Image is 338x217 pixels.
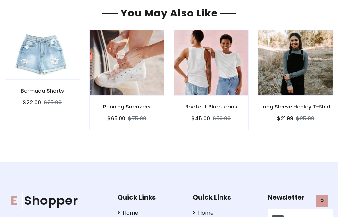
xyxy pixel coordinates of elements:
[174,104,249,110] h6: Bootcut Blue Jeans
[258,30,333,130] a: Long Sleeve Henley T-Shirt $21.99$25.99
[213,115,231,122] del: $50.00
[128,115,146,122] del: $75.00
[44,99,62,106] del: $25.00
[118,193,183,201] h5: Quick Links
[5,193,107,208] h1: Shopper
[258,104,333,110] h6: Long Sleeve Henley T-Shirt
[268,193,333,201] h5: Newsletter
[5,30,80,114] a: Bermuda Shorts $22.00$25.00
[118,6,220,20] span: You May Also Like
[191,115,210,122] h6: $45.00
[5,192,23,209] span: E
[5,193,107,208] a: EShopper
[193,209,258,217] a: Home
[174,30,249,130] a: Bootcut Blue Jeans $45.00$50.00
[90,104,164,110] h6: Running Sneakers
[277,115,293,122] h6: $21.99
[5,88,80,94] h6: Bermuda Shorts
[193,193,258,201] h5: Quick Links
[23,99,41,106] h6: $22.00
[296,115,314,122] del: $25.99
[89,30,164,130] a: Running Sneakers $65.00$75.00
[107,115,125,122] h6: $65.00
[118,209,183,217] a: Home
